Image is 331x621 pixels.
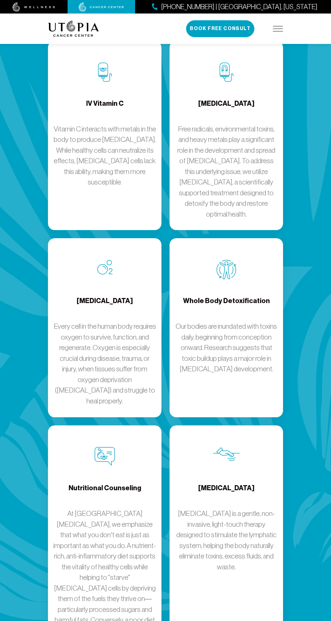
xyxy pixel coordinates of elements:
[186,20,254,37] button: Book Free Consult
[220,63,233,82] img: Chelation Therapy
[213,447,240,461] img: Lymphatic Massage
[152,2,317,12] a: [PHONE_NUMBER] | [GEOGRAPHIC_DATA], [US_STATE]
[175,124,278,220] p: Free radicals, environmental toxins, and heavy metals play a significant role in the development ...
[48,41,161,230] a: IV Vitamin CIV Vitamin CVitamin C interacts with metals in the body to produce [MEDICAL_DATA]. Wh...
[12,2,55,12] img: wellness
[77,296,133,318] h4: [MEDICAL_DATA]
[170,238,283,417] a: Whole Body DetoxificationWhole Body DetoxificationOur bodies are inundated with toxins daily, beg...
[183,296,270,318] h4: Whole Body Detoxification
[48,238,161,417] a: Oxygen Therapy[MEDICAL_DATA]Every cell in the human body requires oxygen to survive, function, an...
[273,26,283,31] img: icon-hamburger
[48,21,99,37] img: logo
[198,99,254,121] h4: [MEDICAL_DATA]
[170,41,283,230] a: Chelation Therapy[MEDICAL_DATA]Free radicals, environmental toxins, and heavy metals play a signi...
[86,99,124,121] h4: IV Vitamin C
[69,483,141,505] h4: Nutritional Counseling
[95,447,115,466] img: Nutritional Counseling
[161,2,317,12] span: [PHONE_NUMBER] | [GEOGRAPHIC_DATA], [US_STATE]
[198,483,254,505] h4: [MEDICAL_DATA]
[98,63,112,82] img: IV Vitamin C
[79,2,124,12] img: cancer center
[97,260,112,275] img: Oxygen Therapy
[175,508,278,572] p: [MEDICAL_DATA] is a gentle, non-invasive, light-touch therapy designed to stimulate the lymphatic...
[53,124,156,188] p: Vitamin C interacts with metals in the body to produce [MEDICAL_DATA]. While healthy cells can ne...
[175,321,278,374] p: Our bodies are inundated with toxins daily, beginning from conception onward. Research suggests t...
[217,260,236,279] img: Whole Body Detoxification
[53,321,156,406] p: Every cell in the human body requires oxygen to survive, function, and regenerate. Oxygen is espe...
